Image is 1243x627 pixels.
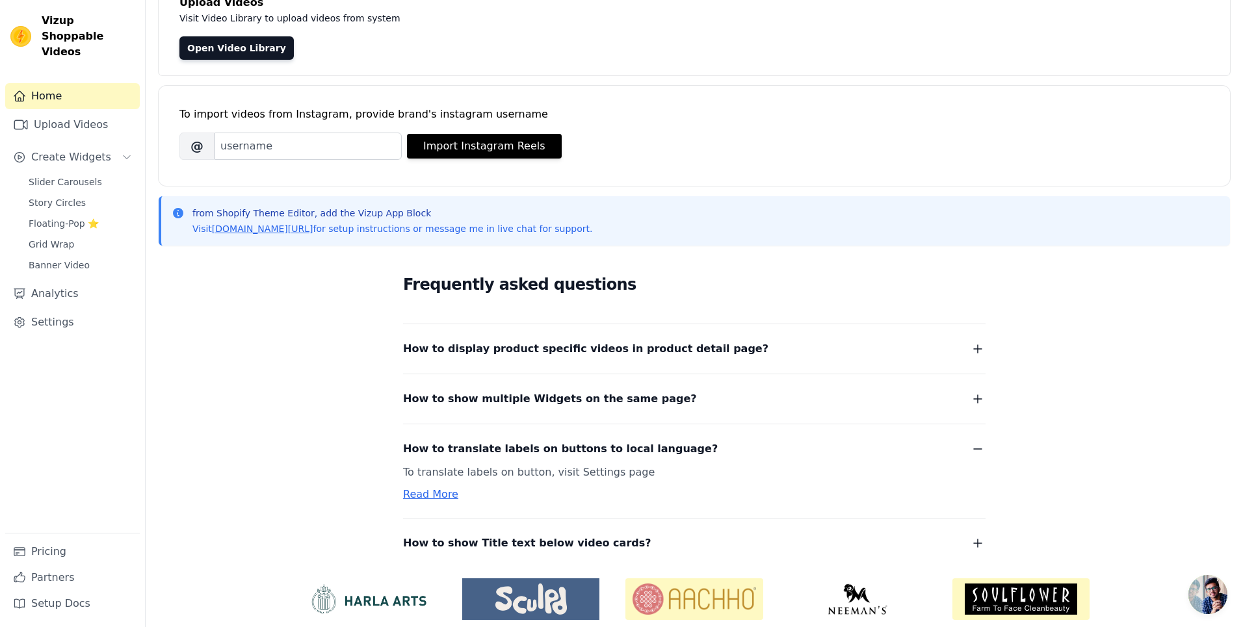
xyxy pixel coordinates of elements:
[625,578,763,620] img: Aachho
[29,217,99,230] span: Floating-Pop ⭐
[21,173,140,191] a: Slider Carousels
[5,112,140,138] a: Upload Videos
[179,107,1209,122] div: To import videos from Instagram, provide brand's instagram username
[403,488,458,500] a: Read More
[299,583,436,615] img: HarlaArts
[462,583,599,615] img: Sculpd US
[179,133,215,160] span: @
[1188,575,1227,614] div: 开放式聊天
[403,340,768,358] span: How to display product specific videos in product detail page?
[10,26,31,47] img: Vizup
[5,565,140,591] a: Partners
[5,591,140,617] a: Setup Docs
[403,534,986,552] button: How to show Title text below video cards?
[403,390,697,408] span: How to show multiple Widgets on the same page?
[212,224,313,234] a: [DOMAIN_NAME][URL]
[29,259,90,272] span: Banner Video
[179,10,762,26] p: Visit Video Library to upload videos from system
[42,13,135,60] span: Vizup Shoppable Videos
[29,175,102,188] span: Slider Carousels
[31,149,111,165] span: Create Widgets
[407,134,562,159] button: Import Instagram Reels
[403,272,986,298] h2: Frequently asked questions
[192,207,592,220] p: from Shopify Theme Editor, add the Vizup App Block
[789,583,926,615] img: Neeman's
[403,440,986,458] button: How to translate labels on buttons to local language?
[952,578,1090,620] img: Soulflower
[5,281,140,307] a: Analytics
[21,256,140,274] a: Banner Video
[192,222,592,235] p: Visit for setup instructions or message me in live chat for support.
[215,133,402,160] input: username
[403,390,986,408] button: How to show multiple Widgets on the same page?
[403,340,986,358] button: How to display product specific videos in product detail page?
[5,83,140,109] a: Home
[5,539,140,565] a: Pricing
[21,214,140,233] a: Floating-Pop ⭐
[21,194,140,212] a: Story Circles
[5,309,140,335] a: Settings
[21,235,140,253] a: Grid Wrap
[403,440,718,458] span: How to translate labels on buttons to local language?
[5,144,140,170] button: Create Widgets
[29,196,86,209] span: Story Circles
[29,238,74,251] span: Grid Wrap
[403,534,651,552] span: How to show Title text below video cards?
[403,463,954,481] p: To translate labels on button, visit Settings page
[179,36,294,60] a: Open Video Library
